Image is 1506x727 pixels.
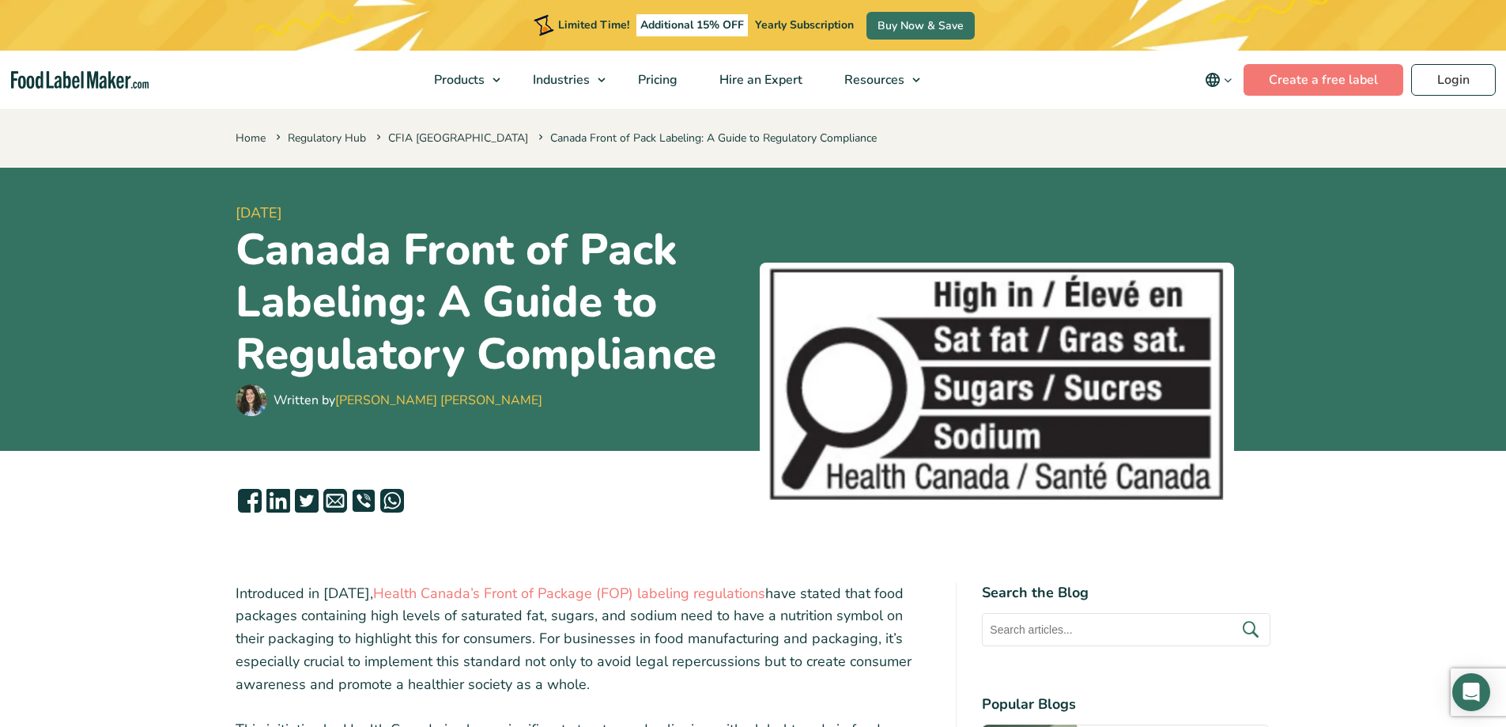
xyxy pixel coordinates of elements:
[236,384,267,416] img: Maria Abi Hanna - Food Label Maker
[512,51,613,109] a: Industries
[1452,673,1490,711] div: Open Intercom Messenger
[840,71,906,89] span: Resources
[824,51,928,109] a: Resources
[982,613,1270,646] input: Search articles...
[699,51,820,109] a: Hire an Expert
[335,392,542,409] a: [PERSON_NAME] [PERSON_NAME]
[866,12,975,40] a: Buy Now & Save
[636,14,748,36] span: Additional 15% OFF
[274,391,542,410] div: Written by
[528,71,591,89] span: Industries
[236,224,747,381] h1: Canada Front of Pack Labeling: A Guide to Regulatory Compliance
[413,51,508,109] a: Products
[982,694,1270,715] h4: Popular Blogs
[288,131,366,146] a: Regulatory Hub
[535,131,877,146] span: Canada Front of Pack Labeling: A Guide to Regulatory Compliance
[1244,64,1403,96] a: Create a free label
[429,71,486,89] span: Products
[617,51,695,109] a: Pricing
[236,203,747,224] span: [DATE]
[558,17,629,32] span: Limited Time!
[715,71,804,89] span: Hire an Expert
[755,17,854,32] span: Yearly Subscription
[633,71,679,89] span: Pricing
[236,582,931,696] p: Introduced in [DATE], have stated that food packages containing high levels of saturated fat, sug...
[982,582,1270,604] h4: Search the Blog
[1411,64,1496,96] a: Login
[236,131,266,146] a: Home
[373,584,765,603] a: Health Canada’s Front of Package (FOP) labeling regulations
[388,131,528,146] a: CFIA [GEOGRAPHIC_DATA]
